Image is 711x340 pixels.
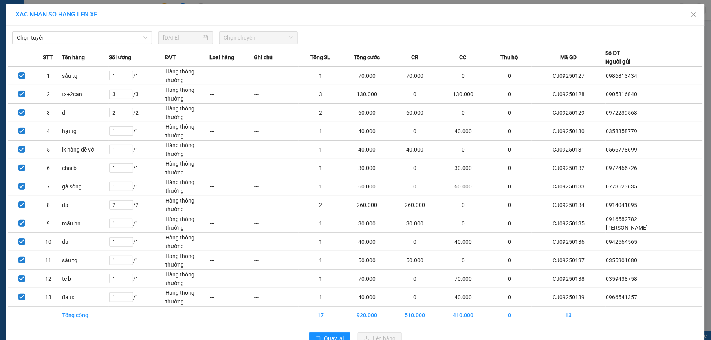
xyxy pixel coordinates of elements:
td: 17 [299,307,343,324]
span: Tổng SL [311,53,331,62]
td: 9 [35,214,62,233]
td: Hàng thông thường [165,177,209,196]
td: tc b [62,270,109,288]
td: chai b [62,159,109,177]
td: Hàng thông thường [165,67,209,85]
td: 70.000 [343,67,391,85]
td: --- [254,122,299,141]
span: XÁC NHẬN SỐ HÀNG LÊN XE [16,11,97,18]
td: 0 [439,141,487,159]
td: 11 [35,251,62,270]
td: 0 [487,270,531,288]
td: 1 [299,141,343,159]
button: Close [683,4,705,26]
td: 1 [299,214,343,233]
td: --- [254,196,299,214]
td: 70.000 [439,270,487,288]
td: / 2 [109,196,165,214]
td: Hàng thông thường [165,85,209,104]
td: --- [254,67,299,85]
td: đa [62,196,109,214]
td: Hàng thông thường [165,141,209,159]
td: 0 [487,67,531,85]
td: --- [209,196,254,214]
td: 410.000 [439,307,487,324]
td: 2 [35,85,62,104]
span: 0355301080 [606,257,638,263]
td: --- [209,67,254,85]
td: --- [209,270,254,288]
span: CR [411,53,418,62]
td: --- [254,233,299,251]
td: 510.000 [391,307,439,324]
td: 40.000 [439,288,487,307]
td: / 1 [109,177,165,196]
td: lk hàng dễ vỡ [62,141,109,159]
td: 40.000 [391,141,439,159]
td: 1 [299,270,343,288]
td: sầu tg [62,251,109,270]
span: STT [43,53,53,62]
td: --- [209,251,254,270]
td: CJ09250134 [532,196,606,214]
td: --- [254,288,299,307]
td: 1 [299,177,343,196]
td: Hàng thông thường [165,288,209,307]
td: 50.000 [391,251,439,270]
td: --- [209,85,254,104]
td: 3 [35,104,62,122]
td: --- [209,233,254,251]
td: đa [62,233,109,251]
span: close [691,11,697,18]
td: 0 [487,233,531,251]
span: Mã GD [560,53,577,62]
td: 40.000 [343,141,391,159]
td: 2 [299,104,343,122]
span: [PERSON_NAME] [606,225,648,231]
span: Tên hàng [62,53,85,62]
span: Thu hộ [500,53,518,62]
td: CJ09250129 [532,104,606,122]
div: Số ĐT Người gửi [606,49,631,66]
td: CJ09250127 [532,67,606,85]
td: Hàng thông thường [165,251,209,270]
td: / 1 [109,67,165,85]
td: 1 [299,233,343,251]
td: tx+2can [62,85,109,104]
td: CJ09250132 [532,159,606,177]
td: mẫu hn [62,214,109,233]
td: 0 [487,288,531,307]
td: 40.000 [343,233,391,251]
td: 0 [391,85,439,104]
td: --- [209,159,254,177]
td: / 1 [109,214,165,233]
td: / 1 [109,288,165,307]
td: 130.000 [439,85,487,104]
span: Tổng cước [354,53,380,62]
span: CC [460,53,467,62]
td: 60.000 [343,177,391,196]
span: Chọn chuyến [224,32,293,44]
td: Hàng thông thường [165,122,209,141]
td: 0 [391,159,439,177]
td: Hàng thông thường [165,196,209,214]
td: 0 [439,196,487,214]
td: / 3 [109,85,165,104]
td: --- [254,141,299,159]
td: 60.000 [439,177,487,196]
td: 13 [532,307,606,324]
td: 0 [391,233,439,251]
td: đl [62,104,109,122]
span: 0358358779 [606,128,638,134]
td: 70.000 [343,270,391,288]
td: / 1 [109,122,165,141]
td: 920.000 [343,307,391,324]
td: --- [209,104,254,122]
td: / 1 [109,233,165,251]
td: CJ09250139 [532,288,606,307]
td: Hàng thông thường [165,159,209,177]
span: 0966541357 [606,294,638,300]
td: 0 [439,67,487,85]
td: sầu tg [62,67,109,85]
td: 12 [35,270,62,288]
